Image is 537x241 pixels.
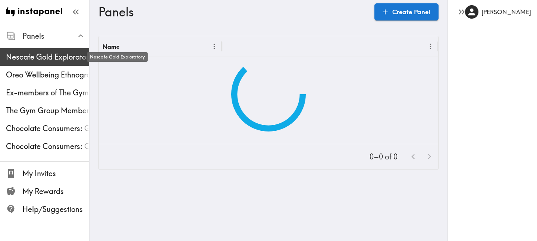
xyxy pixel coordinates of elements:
[226,41,238,52] button: Sort
[22,168,89,179] span: My Invites
[208,41,220,52] button: Menu
[87,52,148,62] div: Nescafe Gold Exploratory
[425,41,436,52] button: Menu
[6,52,89,62] span: Nescafe Gold Exploratory
[6,141,89,152] span: Chocolate Consumers: Guilt Ethnography - Hypotheses Task
[370,152,398,162] p: 0–0 of 0
[374,3,439,20] a: Create Panel
[6,105,89,116] span: The Gym Group Membership Usage Ethnography
[6,88,89,98] span: Ex-members of The Gym Group Ethnography
[98,5,368,19] h3: Panels
[22,31,89,41] span: Panels
[481,8,531,16] h6: [PERSON_NAME]
[6,70,89,80] span: Oreo Wellbeing Ethnography
[120,41,132,52] button: Sort
[22,204,89,215] span: Help/Suggestions
[6,123,89,134] span: Chocolate Consumers: Guilt Ethnography - Consumption Task
[103,43,119,50] div: Name
[22,186,89,197] span: My Rewards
